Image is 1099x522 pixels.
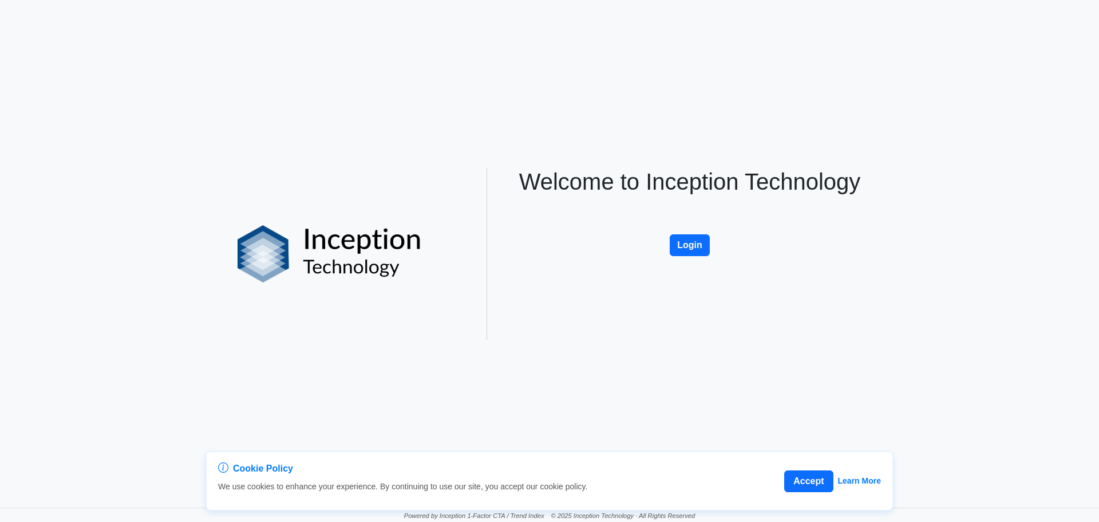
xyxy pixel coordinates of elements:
[670,234,710,256] button: Login
[670,222,710,232] a: Login
[784,470,833,492] button: Accept
[233,462,293,476] span: Cookie Policy
[508,168,872,195] h1: Welcome to Inception Technology
[218,481,587,493] p: We use cookies to enhance your experience. By continuing to use our site, you accept our cookie p...
[238,225,421,282] img: logo%20black.png
[838,475,881,487] a: Learn More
